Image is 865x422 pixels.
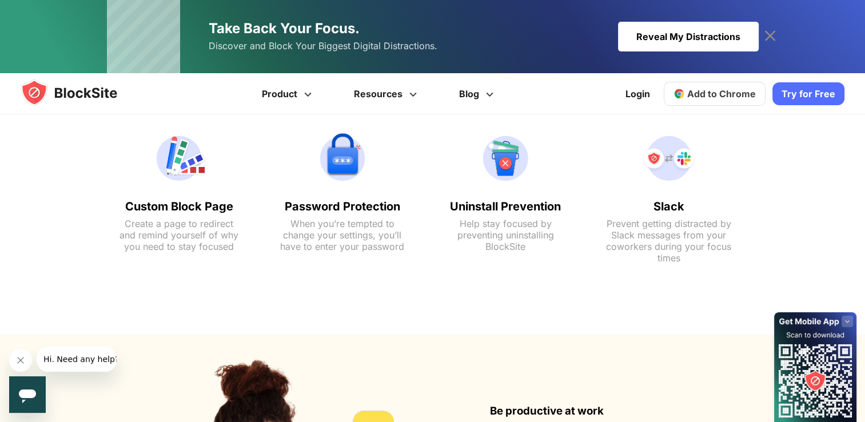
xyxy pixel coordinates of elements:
[9,376,46,413] iframe: Button to launch messaging window
[443,200,568,213] text: Uninstall Prevention
[7,8,82,17] span: Hi. Need any help?
[116,218,242,252] text: Create a page to redirect and remind yourself of why you need to stay focused
[9,349,32,372] iframe: Close message
[606,200,732,213] text: Slack
[37,347,117,372] iframe: Message from company
[116,200,242,213] text: Custom Block Page
[490,404,792,417] h3: Be productive at work
[440,73,516,114] a: Blog
[209,20,360,37] span: Take Back Your Focus.
[687,88,756,99] span: Add to Chrome
[443,218,568,252] text: Help stay focused by preventing uninstalling BlockSite
[280,218,405,252] text: When you’re tempted to change your settings, you’ll have to enter your password
[606,218,732,264] text: Prevent getting distracted by Slack messages from your coworkers during your focus times
[619,80,657,108] a: Login
[618,22,759,51] div: Reveal My Distractions
[21,79,139,106] img: blocksite-icon.5d769676.svg
[209,38,437,54] span: Discover and Block Your Biggest Digital Distractions.
[242,73,334,114] a: Product
[334,73,440,114] a: Resources
[673,88,685,99] img: chrome-icon.svg
[772,82,844,105] a: Try for Free
[280,200,405,213] text: Password Protection
[664,82,766,106] a: Add to Chrome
